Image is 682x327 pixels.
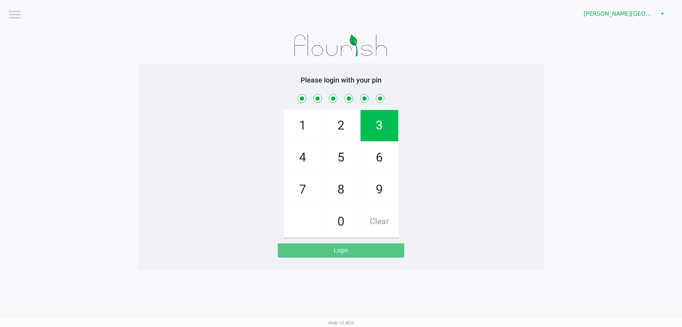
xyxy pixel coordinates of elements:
[322,206,360,237] span: 0
[284,174,321,205] span: 7
[657,7,667,20] button: Select
[322,174,360,205] span: 8
[284,142,321,173] span: 4
[361,110,398,141] span: 3
[328,320,354,326] span: Web: v1.40.0
[361,174,398,205] span: 9
[361,142,398,173] span: 6
[284,110,321,141] span: 1
[144,76,538,84] h5: Please login with your pin
[584,10,653,18] span: [PERSON_NAME][GEOGRAPHIC_DATA]
[322,142,360,173] span: 5
[322,110,360,141] span: 2
[361,206,398,237] span: Clear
